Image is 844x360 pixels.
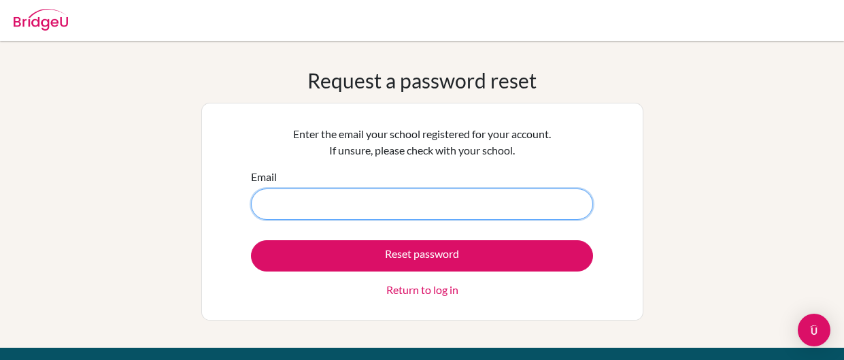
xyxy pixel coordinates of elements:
[386,282,458,298] a: Return to log in
[798,314,830,346] div: Open Intercom Messenger
[251,126,593,159] p: Enter the email your school registered for your account. If unsure, please check with your school.
[251,169,277,185] label: Email
[251,240,593,272] button: Reset password
[14,9,68,31] img: Bridge-U
[307,68,537,93] h1: Request a password reset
